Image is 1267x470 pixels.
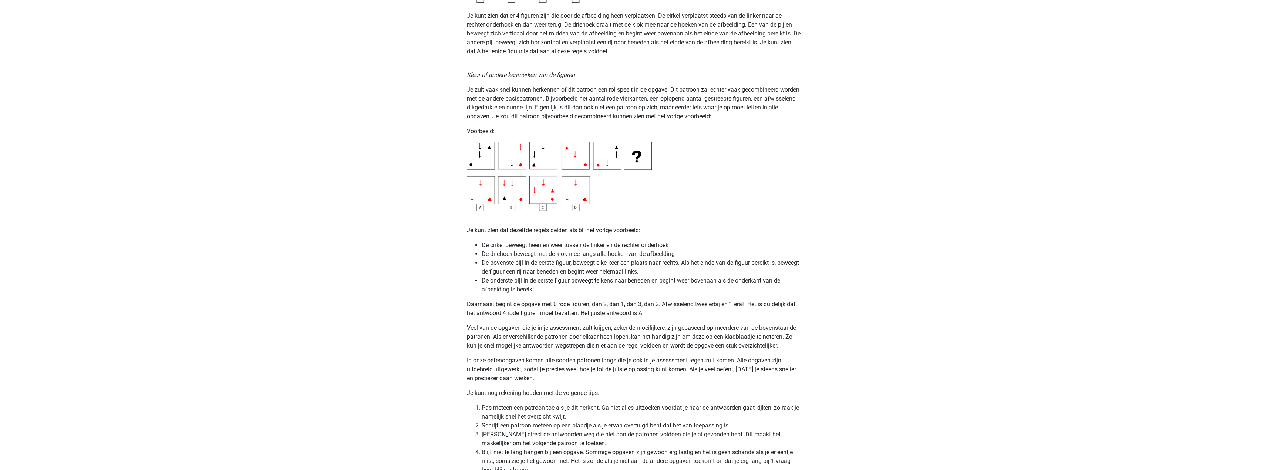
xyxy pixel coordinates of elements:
li: Pas meteen een patroon toe als je dit herkent. Ga niet alles uitzoeken voordat je naar de antwoor... [482,403,801,421]
p: Je zult vaak snel kunnen herkennen of dit patroon een rol speelt in de opgave. Dit patroon zal ec... [467,85,801,121]
p: In onze oefenopgaven komen alle soorten patronen langs die je ook in je assessment tegen zult kom... [467,356,801,383]
li: De onderste pijl in de eerste figuur beweegt telkens naar beneden en begint weer bovenaan als de ... [482,276,801,294]
p: Je kunt nog rekening houden met de volgende tips: [467,389,801,398]
li: De cirkel beweegt heen en weer tussen de linker en de rechter onderhoek [482,241,801,250]
img: Inductive Reasoning Example6.png [467,142,652,211]
li: [PERSON_NAME] direct de antwoorden weg die niet aan de patronen voldoen die je al gevonden hebt. ... [482,430,801,448]
p: Veel van de opgaven die je in je assessment zult krijgen, zeker de moeilijkere, zijn gebaseerd op... [467,324,801,350]
p: Daarnaast begint de opgave met 0 rode figuren, dan 2, dan 1, dan 3, dan 2. Afwisselend twee erbij... [467,300,801,318]
li: De bovenste pijl in de eerste figuur, beweegt elke keer een plaats naar rechts. Als het einde van... [482,258,801,276]
p: Voorbeeld: [467,127,801,136]
li: Schrijf een patroon meteen op een blaadje als je ervan overtuigd bent dat het van toepassing is. [482,421,801,430]
li: De driehoek beweegt met de klok mee langs alle hoeken van de afbeelding [482,250,801,258]
i: Kleur of andere kenmerken van de figuren [467,71,575,78]
p: Je kunt zien dat dezelfde regels gelden als bij het vorige voorbeeld: [467,226,801,235]
p: Je kunt zien dat er 4 figuren zijn die door de afbeelding heen verplaatsen. De cirkel verplaatst ... [467,3,801,56]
